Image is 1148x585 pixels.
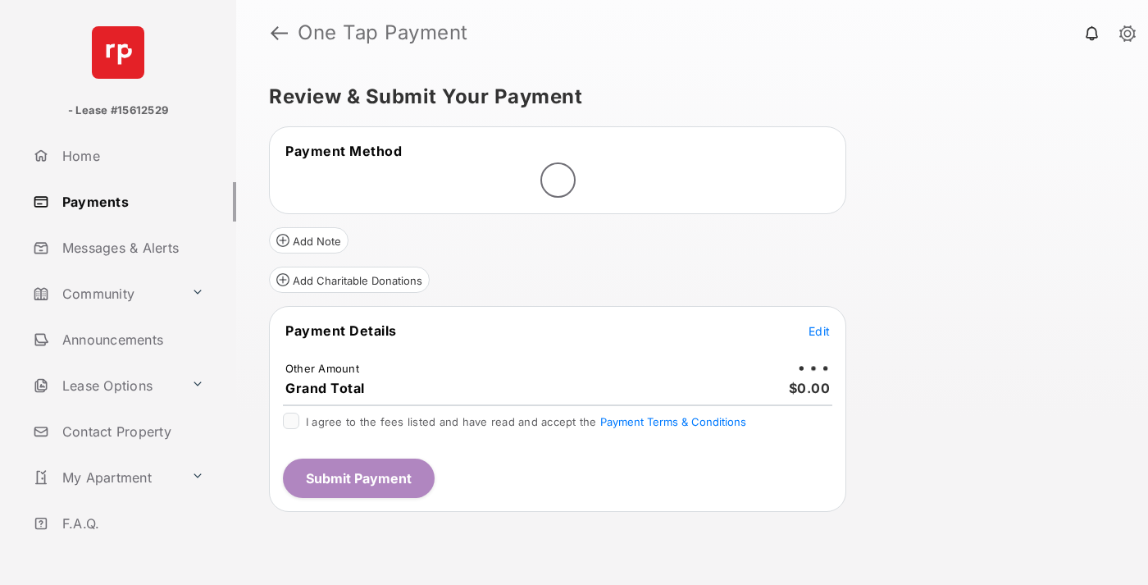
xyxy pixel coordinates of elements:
[26,136,236,176] a: Home
[26,458,184,497] a: My Apartment
[306,415,746,428] span: I agree to the fees listed and have read and accept the
[285,361,360,376] td: Other Amount
[26,412,236,451] a: Contact Property
[26,274,184,313] a: Community
[269,227,348,254] button: Add Note
[285,322,397,339] span: Payment Details
[285,143,402,159] span: Payment Method
[26,320,236,359] a: Announcements
[26,504,236,543] a: F.A.Q.
[269,267,430,293] button: Add Charitable Donations
[283,459,435,498] button: Submit Payment
[26,366,184,405] a: Lease Options
[269,87,1102,107] h5: Review & Submit Your Payment
[809,322,830,339] button: Edit
[26,182,236,222] a: Payments
[285,380,365,396] span: Grand Total
[789,380,831,396] span: $0.00
[298,23,468,43] strong: One Tap Payment
[92,26,144,79] img: svg+xml;base64,PHN2ZyB4bWxucz0iaHR0cDovL3d3dy53My5vcmcvMjAwMC9zdmciIHdpZHRoPSI2NCIgaGVpZ2h0PSI2NC...
[68,103,168,119] p: - Lease #15612529
[600,415,746,428] button: I agree to the fees listed and have read and accept the
[26,228,236,267] a: Messages & Alerts
[809,324,830,338] span: Edit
